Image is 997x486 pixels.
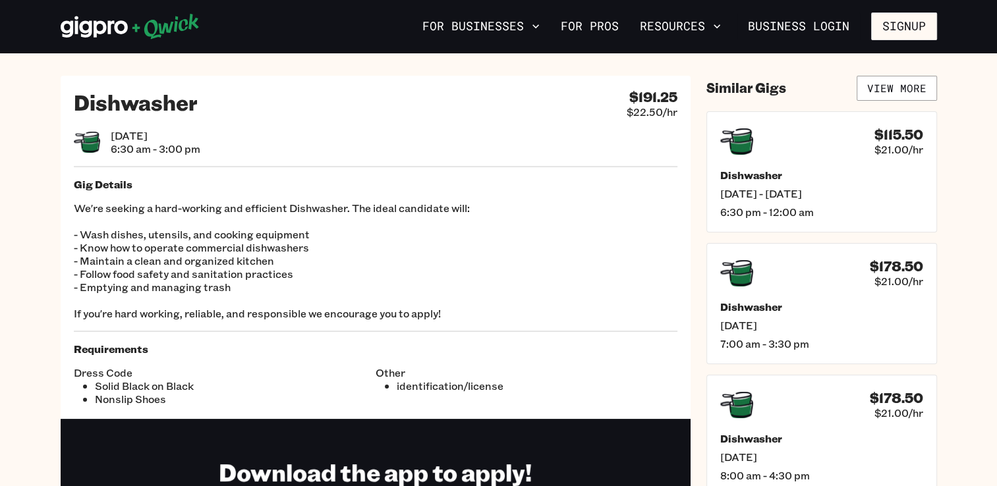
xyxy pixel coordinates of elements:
[720,169,923,182] h5: Dishwasher
[627,105,677,119] span: $22.50/hr
[95,392,376,406] li: Nonslip Shoes
[111,129,200,142] span: [DATE]
[74,366,376,379] span: Dress Code
[737,13,861,40] a: Business Login
[871,13,937,40] button: Signup
[874,275,923,288] span: $21.00/hr
[95,379,376,392] li: Solid Black on Black
[870,390,923,406] h4: $178.50
[720,205,923,219] span: 6:30 pm - 12:00 am
[720,300,923,313] h5: Dishwasher
[74,89,198,115] h2: Dishwasher
[870,258,923,275] h4: $178.50
[706,111,937,232] a: $115.50$21.00/hrDishwasher[DATE] - [DATE]6:30 pm - 12:00 am
[874,143,923,156] span: $21.00/hr
[417,15,545,38] button: For Businesses
[376,366,677,379] span: Other
[874,126,923,143] h4: $115.50
[720,450,923,464] span: [DATE]
[706,243,937,364] a: $178.50$21.00/hrDishwasher[DATE]7:00 am - 3:30 pm
[635,15,726,38] button: Resources
[74,342,677,356] h5: Requirements
[111,142,200,155] span: 6:30 am - 3:00 pm
[706,80,786,96] h4: Similar Gigs
[74,202,677,320] p: We're seeking a hard-working and efficient Dishwasher. The ideal candidate will: - Wash dishes, u...
[555,15,624,38] a: For Pros
[857,76,937,101] a: View More
[720,337,923,350] span: 7:00 am - 3:30 pm
[720,432,923,445] h5: Dishwasher
[874,406,923,419] span: $21.00/hr
[720,319,923,332] span: [DATE]
[397,379,677,392] li: identification/license
[74,178,677,191] h5: Gig Details
[720,469,923,482] span: 8:00 am - 4:30 pm
[629,89,677,105] h4: $191.25
[720,187,923,200] span: [DATE] - [DATE]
